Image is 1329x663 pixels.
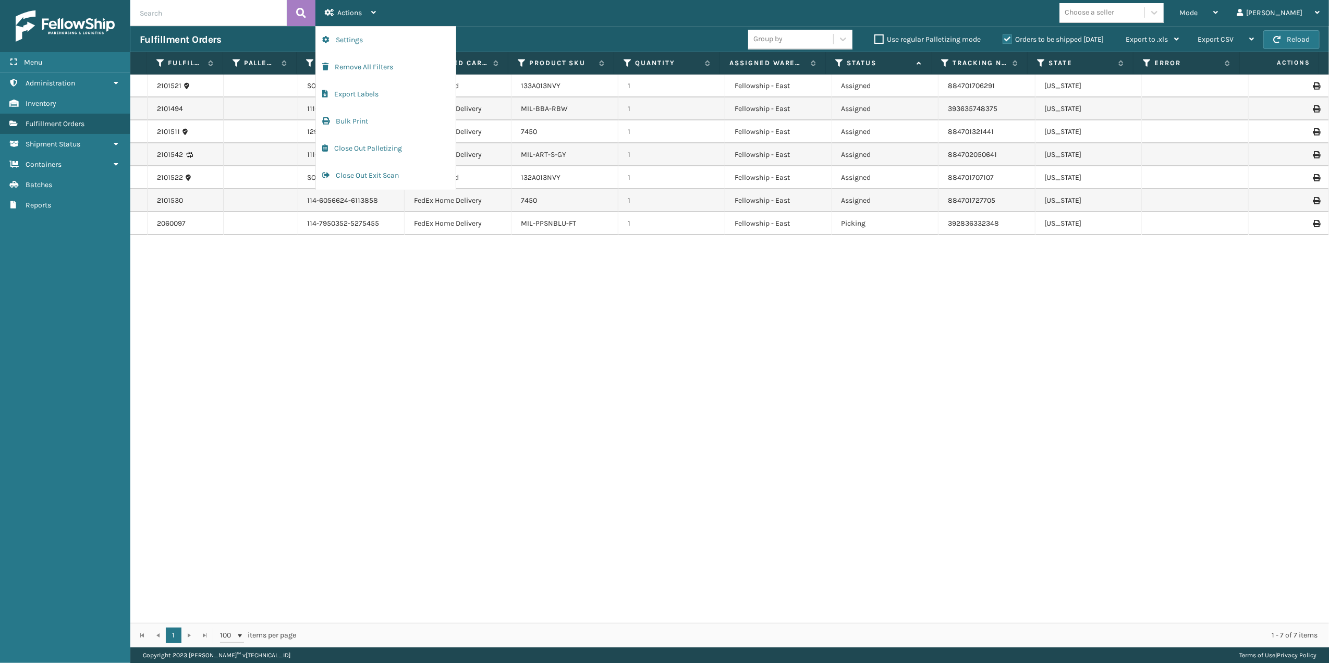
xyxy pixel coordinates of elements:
[725,120,832,143] td: Fellowship - East
[1198,35,1234,44] span: Export CSV
[316,54,456,81] button: Remove All Filters
[157,218,186,229] a: 2060097
[1035,120,1142,143] td: [US_STATE]
[635,58,700,68] label: Quantity
[26,201,51,210] span: Reports
[529,58,594,68] label: Product SKU
[26,180,52,189] span: Batches
[618,143,725,166] td: 1
[725,166,832,189] td: Fellowship - East
[316,27,456,54] button: Settings
[832,75,939,97] td: Assigned
[725,189,832,212] td: Fellowship - East
[1035,143,1142,166] td: [US_STATE]
[298,75,405,97] td: SO2447107
[316,108,456,135] button: Bulk Print
[521,127,537,136] a: 7450
[24,58,42,67] span: Menu
[244,58,276,68] label: Pallet Name
[948,127,994,136] a: 884701321441
[832,120,939,143] td: Assigned
[618,120,725,143] td: 1
[618,75,725,97] td: 1
[832,143,939,166] td: Assigned
[316,81,456,108] button: Export Labels
[832,97,939,120] td: Assigned
[157,195,183,206] a: 2101530
[874,35,981,44] label: Use regular Palletizing mode
[298,120,405,143] td: 129027017014783
[1065,7,1114,18] div: Choose a seller
[298,212,405,235] td: 114-7950352-5275455
[521,81,560,90] a: 133A013NVY
[1035,75,1142,97] td: [US_STATE]
[140,33,221,46] h3: Fulfillment Orders
[157,104,183,114] a: 2101494
[26,119,84,128] span: Fulfillment Orders
[26,79,75,88] span: Administration
[405,97,511,120] td: FedEx Home Delivery
[157,127,180,137] a: 2101511
[1313,128,1319,136] i: Print Label
[725,97,832,120] td: Fellowship - East
[1313,151,1319,158] i: Print Label
[1003,35,1104,44] label: Orders to be shipped [DATE]
[298,97,405,120] td: 111-8409916-8732257
[618,212,725,235] td: 1
[26,99,56,108] span: Inventory
[948,104,997,113] a: 393635748375
[729,58,806,68] label: Assigned Warehouse
[948,81,995,90] a: 884701706291
[832,166,939,189] td: Assigned
[168,58,202,68] label: Fulfillment Order Id
[405,120,511,143] td: FedEx Home Delivery
[948,173,994,182] a: 884701707107
[521,104,568,113] a: MIL-BBA-RBW
[1313,105,1319,113] i: Print Label
[521,173,560,182] a: 132A013NVY
[618,166,725,189] td: 1
[725,143,832,166] td: Fellowship - East
[405,143,511,166] td: FedEx Home Delivery
[948,196,995,205] a: 884701727705
[521,196,537,205] a: 7450
[1035,166,1142,189] td: [US_STATE]
[143,647,290,663] p: Copyright 2023 [PERSON_NAME]™ v [TECHNICAL_ID]
[953,58,1007,68] label: Tracking Number
[618,189,725,212] td: 1
[166,628,181,643] a: 1
[618,97,725,120] td: 1
[298,189,405,212] td: 114-6056624-6113858
[220,630,236,641] span: 100
[832,189,939,212] td: Assigned
[521,150,566,159] a: MIL-ART-S-GY
[948,150,997,159] a: 884702050641
[1313,197,1319,204] i: Print Label
[847,58,911,68] label: Status
[832,212,939,235] td: Picking
[1179,8,1198,17] span: Mode
[337,8,362,17] span: Actions
[26,140,80,149] span: Shipment Status
[1313,220,1319,227] i: Print Label
[405,189,511,212] td: FedEx Home Delivery
[753,34,783,45] div: Group by
[16,10,115,42] img: logo
[311,630,1318,641] div: 1 - 7 of 7 items
[1313,174,1319,181] i: Print Label
[220,628,296,643] span: items per page
[405,166,511,189] td: FedEx Ground
[316,135,456,162] button: Close Out Palletizing
[1035,97,1142,120] td: [US_STATE]
[521,219,576,228] a: MIL-PPSNBLU-FT
[1239,652,1275,659] a: Terms of Use
[157,81,181,91] a: 2101521
[1263,30,1320,49] button: Reload
[1035,189,1142,212] td: [US_STATE]
[26,160,62,169] span: Containers
[405,75,511,97] td: FedEx Ground
[298,166,405,189] td: SO2447107
[405,212,511,235] td: FedEx Home Delivery
[725,212,832,235] td: Fellowship - East
[157,173,183,183] a: 2101522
